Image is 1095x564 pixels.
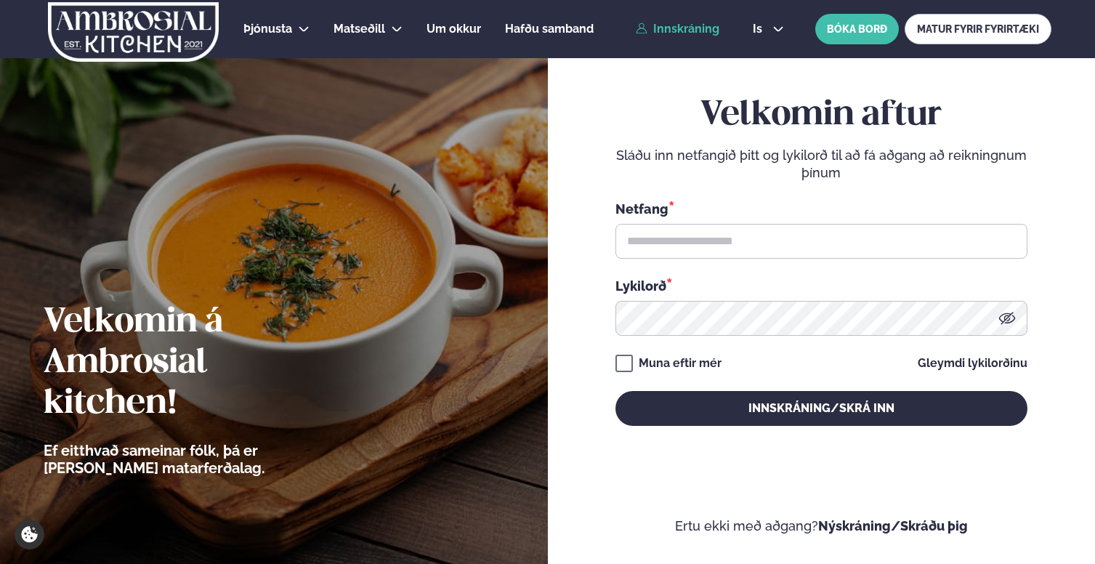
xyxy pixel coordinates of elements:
span: Matseðill [334,22,385,36]
a: Matseðill [334,20,385,38]
a: Þjónusta [243,20,292,38]
p: Ef eitthvað sameinar fólk, þá er [PERSON_NAME] matarferðalag. [44,442,345,477]
span: Hafðu samband [505,22,594,36]
a: Nýskráning/Skráðu þig [818,518,968,533]
a: Um okkur [427,20,481,38]
img: logo [47,2,220,62]
a: Hafðu samband [505,20,594,38]
a: Cookie settings [15,520,44,549]
a: Innskráning [636,23,719,36]
h2: Velkomin á Ambrosial kitchen! [44,302,345,424]
p: Ertu ekki með aðgang? [591,517,1052,535]
h2: Velkomin aftur [615,95,1027,136]
button: BÓKA BORÐ [815,14,899,44]
a: Gleymdi lykilorðinu [918,358,1027,369]
span: is [753,23,767,35]
div: Lykilorð [615,276,1027,295]
p: Sláðu inn netfangið þitt og lykilorð til að fá aðgang að reikningnum þínum [615,147,1027,182]
button: is [741,23,796,35]
span: Þjónusta [243,22,292,36]
div: Netfang [615,199,1027,218]
button: Innskráning/Skrá inn [615,391,1027,426]
span: Um okkur [427,22,481,36]
a: MATUR FYRIR FYRIRTÆKI [905,14,1051,44]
